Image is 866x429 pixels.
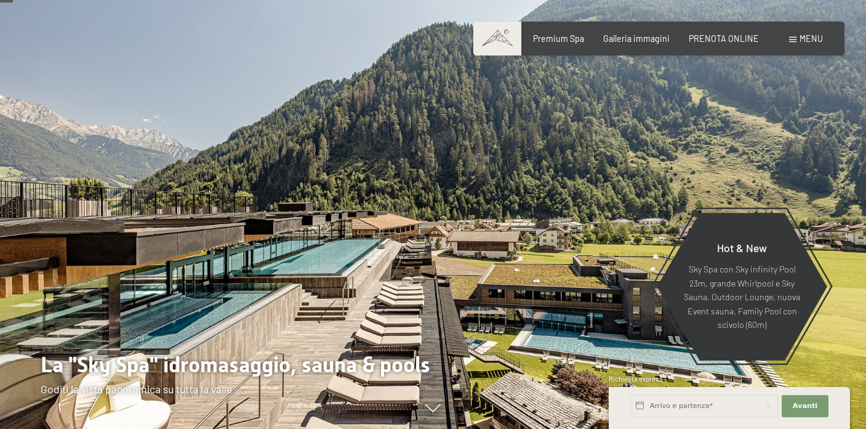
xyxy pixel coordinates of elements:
[314,243,407,256] span: Consenso marketing*
[609,375,663,383] span: Richiesta express
[533,33,584,44] a: Premium Spa
[717,241,767,255] span: Hot & New
[603,33,670,44] a: Galleria immagini
[800,33,823,44] span: Menu
[689,33,759,44] a: PRENOTA ONLINE
[782,395,828,417] button: Avanti
[656,212,828,361] a: Hot & New Sky Spa con Sky infinity Pool 23m, grande Whirlpool e Sky Sauna, Outdoor Lounge, nuova ...
[683,263,801,332] p: Sky Spa con Sky infinity Pool 23m, grande Whirlpool e Sky Sauna, Outdoor Lounge, nuova Event saun...
[793,401,817,411] span: Avanti
[607,402,610,411] span: 1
